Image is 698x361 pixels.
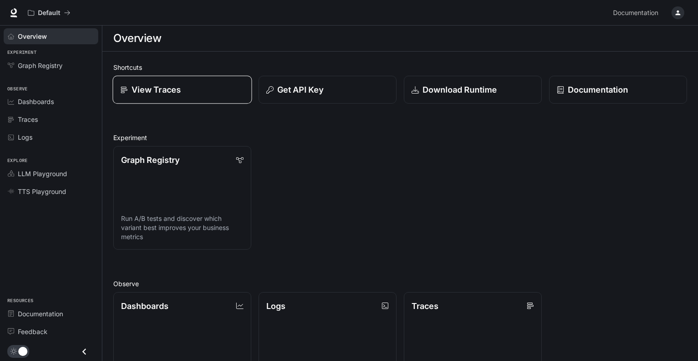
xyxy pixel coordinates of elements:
[4,324,98,340] a: Feedback
[404,76,542,104] a: Download Runtime
[18,327,48,336] span: Feedback
[277,84,323,96] p: Get API Key
[132,84,181,96] p: View Traces
[121,214,243,241] p: Run A/B tests and discover which variant best improves your business metrics
[609,4,665,22] a: Documentation
[613,7,658,19] span: Documentation
[4,28,98,44] a: Overview
[4,111,98,127] a: Traces
[113,279,687,288] h2: Observe
[4,129,98,145] a: Logs
[113,63,687,72] h2: Shortcuts
[121,300,169,312] p: Dashboards
[18,97,54,106] span: Dashboards
[4,166,98,182] a: LLM Playground
[4,183,98,199] a: TTS Playground
[113,133,687,142] h2: Experiment
[423,84,497,96] p: Download Runtime
[18,115,38,124] span: Traces
[549,76,687,104] a: Documentation
[113,29,161,47] h1: Overview
[568,84,628,96] p: Documentation
[259,76,397,104] button: Get API Key
[18,61,63,70] span: Graph Registry
[18,346,27,356] span: Dark mode toggle
[412,300,439,312] p: Traces
[38,9,60,17] p: Default
[18,132,32,142] span: Logs
[24,4,74,22] button: All workspaces
[18,309,63,319] span: Documentation
[18,187,66,196] span: TTS Playground
[74,342,95,361] button: Close drawer
[4,94,98,110] a: Dashboards
[4,306,98,322] a: Documentation
[4,58,98,73] a: Graph Registry
[112,76,252,104] a: View Traces
[18,169,67,178] span: LLM Playground
[121,154,180,166] p: Graph Registry
[18,31,47,41] span: Overview
[113,146,251,250] a: Graph RegistryRun A/B tests and discover which variant best improves your business metrics
[266,300,286,312] p: Logs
